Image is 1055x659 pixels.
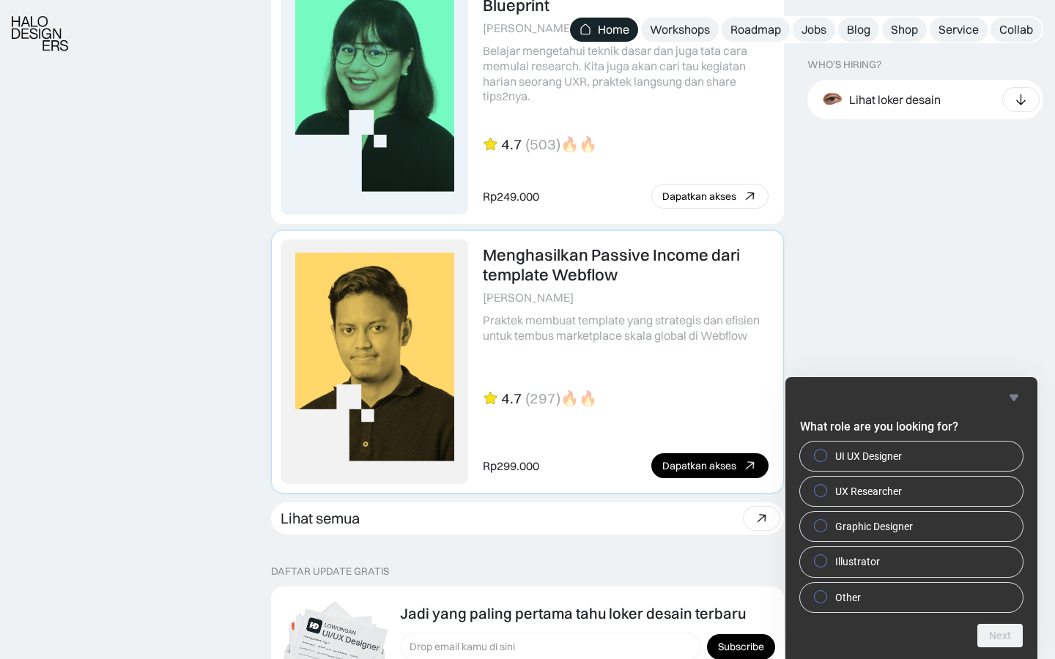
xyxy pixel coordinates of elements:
button: Hide survey [1005,389,1023,406]
span: Graphic Designer [835,519,913,534]
div: Blog [847,22,870,37]
div: Lihat semua [281,510,360,527]
div: Jobs [802,22,826,37]
div: What role are you looking for? [800,442,1023,612]
a: Shop [882,18,927,42]
a: Workshops [641,18,719,42]
div: What role are you looking for? [800,389,1023,647]
a: Dapatkan akses [651,184,769,209]
div: Dapatkan akses [662,190,736,203]
div: Dapatkan akses [662,460,736,472]
div: Home [598,22,629,37]
a: Lihat semua [271,502,784,535]
div: Collab [999,22,1033,37]
a: Collab [991,18,1042,42]
div: Jadi yang paling pertama tahu loker desain terbaru [400,605,746,622]
div: Rp249.000 [483,189,539,204]
div: Workshops [650,22,710,37]
a: Roadmap [722,18,790,42]
div: Shop [891,22,918,37]
span: UI UX Designer [835,449,902,463]
a: Home [570,18,638,42]
a: Blog [838,18,879,42]
a: Service [930,18,988,42]
div: DAFTAR UPDATE GRATIS [271,565,389,578]
div: WHO’S HIRING? [807,59,881,71]
div: Service [939,22,979,37]
a: Dapatkan akses [651,453,769,478]
button: Next question [977,624,1023,647]
span: Illustrator [835,554,880,569]
a: Jobs [793,18,835,42]
span: Other [835,590,861,605]
span: UX Researcher [835,484,902,499]
div: Roadmap [730,22,781,37]
h2: What role are you looking for? [800,418,1023,436]
div: Lihat loker desain [849,92,941,107]
div: Rp299.000 [483,458,539,474]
